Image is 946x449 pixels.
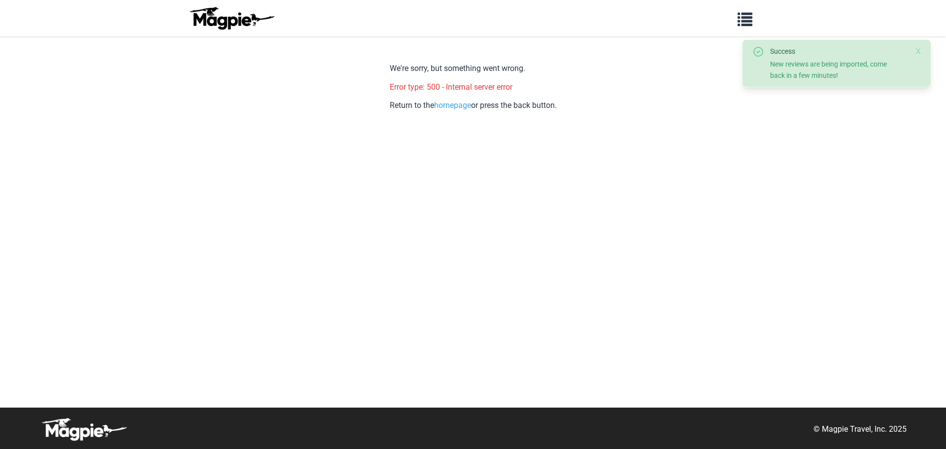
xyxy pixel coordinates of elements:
[915,46,921,58] button: Close
[390,81,557,94] p: Error type: 500 - Internal server error
[390,62,557,75] p: We're sorry, but something went wrong.
[813,423,907,436] p: © Magpie Travel, Inc. 2025
[770,59,903,81] div: New reviews are being imported, come back in a few minutes!
[770,46,903,57] div: Success
[39,417,128,441] img: logo-white-d94fa1abed81b67a048b3d0f0ab5b955.png
[434,101,471,110] a: homepage
[187,6,276,30] img: logo-ab69f6fb50320c5b225c76a69d11143b.png
[390,99,557,112] p: Return to the or press the back button.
